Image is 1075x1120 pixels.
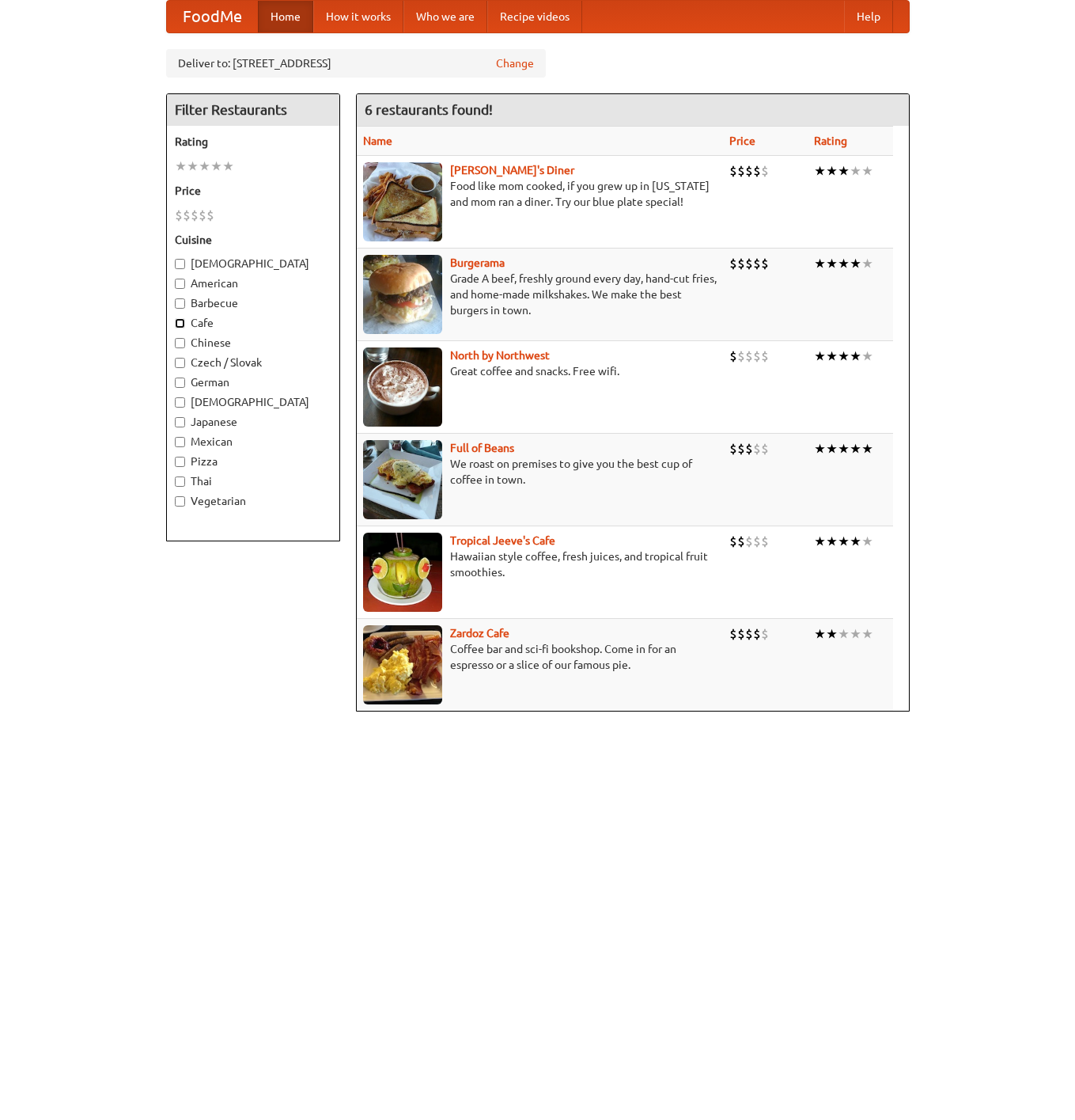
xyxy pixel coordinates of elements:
[861,347,873,365] li: ★
[175,374,331,390] label: German
[838,347,850,365] li: ★
[175,417,185,427] input: Japanese
[175,473,331,489] label: Thai
[210,158,222,175] li: ★
[850,625,861,643] li: ★
[450,256,505,269] a: Burgerama
[729,440,737,457] li: $
[814,162,826,180] li: ★
[814,255,826,272] li: ★
[199,207,206,224] li: $
[363,162,442,241] img: sallys.jpg
[175,397,185,408] input: [DEMOGRAPHIC_DATA]
[761,533,769,550] li: $
[745,440,753,457] li: $
[175,158,187,175] li: ★
[175,378,185,388] input: German
[826,255,838,272] li: ★
[826,440,838,457] li: ★
[363,255,442,334] img: burgerama.jpg
[313,1,403,32] a: How it works
[450,349,550,362] a: North by Northwest
[199,158,210,175] li: ★
[844,1,893,32] a: Help
[496,55,534,71] a: Change
[753,162,761,180] li: $
[175,338,185,348] input: Chinese
[737,625,745,643] li: $
[753,440,761,457] li: $
[838,440,850,457] li: ★
[745,533,753,550] li: $
[175,394,331,410] label: [DEMOGRAPHIC_DATA]
[175,134,331,150] h5: Rating
[861,440,873,457] li: ★
[761,440,769,457] li: $
[450,534,555,547] a: Tropical Jeeve's Cafe
[450,442,514,454] a: Full of Beans
[175,275,331,291] label: American
[175,335,331,351] label: Chinese
[838,533,850,550] li: ★
[363,347,442,427] img: north.jpg
[167,1,258,32] a: FoodMe
[729,162,737,180] li: $
[814,135,847,147] a: Rating
[838,162,850,180] li: ★
[175,355,331,370] label: Czech / Slovak
[826,533,838,550] li: ★
[729,347,737,365] li: $
[175,457,185,467] input: Pizza
[167,94,339,126] h4: Filter Restaurants
[450,627,509,640] a: Zardoz Cafe
[175,496,185,507] input: Vegetarian
[175,493,331,509] label: Vegetarian
[826,625,838,643] li: ★
[363,135,392,147] a: Name
[175,232,331,248] h5: Cuisine
[363,178,717,210] p: Food like mom cooked, if you grew up in [US_STATE] and mom ran a diner. Try our blue plate special!
[814,347,826,365] li: ★
[363,363,717,379] p: Great coffee and snacks. Free wifi.
[850,162,861,180] li: ★
[761,162,769,180] li: $
[838,625,850,643] li: ★
[363,625,442,704] img: zardoz.jpg
[729,255,737,272] li: $
[175,414,331,430] label: Japanese
[826,347,838,365] li: ★
[745,162,753,180] li: $
[761,255,769,272] li: $
[175,256,331,271] label: [DEMOGRAPHIC_DATA]
[753,625,761,643] li: $
[737,440,745,457] li: $
[729,533,737,550] li: $
[175,434,331,450] label: Mexican
[206,207,214,224] li: $
[363,533,442,612] img: jeeves.jpg
[222,158,234,175] li: ★
[745,255,753,272] li: $
[761,625,769,643] li: $
[175,259,185,269] input: [DEMOGRAPHIC_DATA]
[187,158,199,175] li: ★
[363,456,717,488] p: We roast on premises to give you the best cup of coffee in town.
[745,625,753,643] li: $
[258,1,313,32] a: Home
[745,347,753,365] li: $
[183,207,191,224] li: $
[450,164,574,177] a: [PERSON_NAME]'s Diner
[861,162,873,180] li: ★
[861,255,873,272] li: ★
[850,347,861,365] li: ★
[861,533,873,550] li: ★
[753,533,761,550] li: $
[175,295,331,311] label: Barbecue
[861,625,873,643] li: ★
[814,625,826,643] li: ★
